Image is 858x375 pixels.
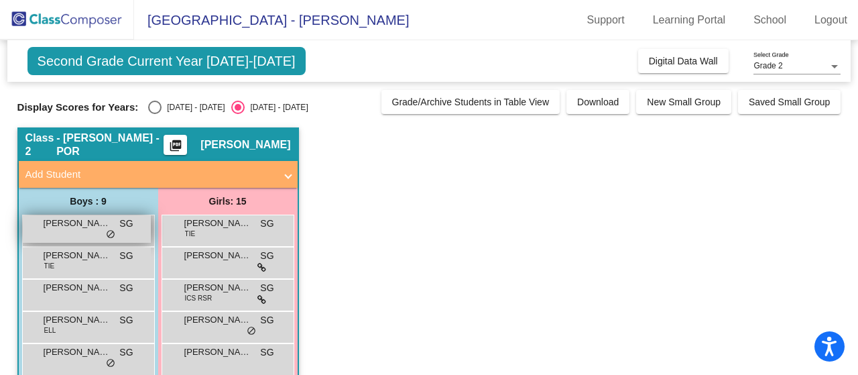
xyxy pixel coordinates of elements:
a: Support [576,9,635,31]
mat-radio-group: Select an option [148,101,308,114]
button: Saved Small Group [738,90,841,114]
span: SG [260,217,273,231]
span: SG [260,281,273,295]
button: Grade/Archive Students in Table View [381,90,560,114]
span: [GEOGRAPHIC_DATA] - [PERSON_NAME] [134,9,409,31]
span: Grade 2 [753,61,782,70]
span: SG [260,249,273,263]
button: New Small Group [636,90,731,114]
span: SG [260,345,273,360]
span: SG [119,313,133,327]
span: [PERSON_NAME] [184,313,251,327]
span: TIE [185,229,196,239]
mat-panel-title: Add Student [25,167,275,182]
div: [DATE] - [DATE] [245,101,308,113]
a: Learning Portal [642,9,737,31]
a: Logout [804,9,858,31]
mat-icon: picture_as_pdf [168,139,184,158]
span: SG [119,281,133,295]
span: [PERSON_NAME] [44,345,111,359]
a: School [743,9,797,31]
span: do_not_disturb_alt [106,229,115,240]
span: [PERSON_NAME] [44,217,111,230]
span: Digital Data Wall [649,56,718,66]
span: New Small Group [647,97,721,107]
span: Second Grade Current Year [DATE]-[DATE] [27,47,306,75]
span: Display Scores for Years: [17,101,139,113]
span: [PERSON_NAME] [184,249,251,262]
span: ICS RSR [185,293,212,303]
div: Boys : 9 [19,188,158,215]
div: Girls: 15 [158,188,298,215]
span: SG [119,217,133,231]
span: [PERSON_NAME] [44,281,111,294]
button: Digital Data Wall [638,49,729,73]
span: Saved Small Group [749,97,830,107]
span: ELL [44,325,56,335]
span: [PERSON_NAME] [184,281,251,294]
span: [PERSON_NAME] [200,138,290,152]
button: Print Students Details [164,135,187,155]
span: [PERSON_NAME] [184,217,251,230]
span: SG [260,313,273,327]
span: Class 2 [25,131,57,158]
button: Download [566,90,629,114]
span: SG [119,249,133,263]
span: Download [577,97,619,107]
span: do_not_disturb_alt [247,326,256,337]
span: SG [119,345,133,360]
div: [DATE] - [DATE] [162,101,225,113]
span: Grade/Archive Students in Table View [392,97,550,107]
span: do_not_disturb_alt [106,358,115,369]
mat-expansion-panel-header: Add Student [19,161,298,188]
span: TIE [44,261,55,271]
span: - [PERSON_NAME] - POR [56,131,164,158]
span: [PERSON_NAME] [184,345,251,359]
span: [PERSON_NAME] [PERSON_NAME] [44,249,111,262]
span: [PERSON_NAME] [44,313,111,327]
